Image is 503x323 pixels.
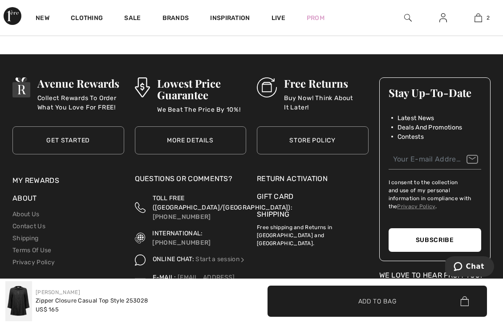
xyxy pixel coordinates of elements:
[135,254,146,265] img: Online Chat
[12,258,55,266] a: Privacy Policy
[398,132,424,141] span: Contests
[71,14,103,24] a: Clothing
[153,274,176,281] span: E-MAIL:
[284,77,369,89] h3: Free Returns
[404,12,412,23] img: search the website
[12,126,124,154] a: Get Started
[398,123,462,132] span: Deals And Promotions
[379,270,491,281] div: We Love To Hear From You!
[36,289,80,295] a: [PERSON_NAME]
[439,12,447,23] img: My Info
[36,14,49,24] a: New
[257,126,369,154] a: Store Policy
[153,255,195,263] span: ONLINE CHAT:
[12,234,38,242] a: Shipping
[135,77,150,97] img: Lowest Price Guarantee
[157,77,246,101] h3: Lowest Price Guarantee
[389,87,482,98] h3: Stay Up-To-Date
[135,126,247,154] a: More Details
[210,14,250,24] span: Inspiration
[272,13,285,23] a: Live
[307,13,325,23] a: Prom
[12,77,30,97] img: Avenue Rewards
[257,191,369,202] a: Gift Card
[12,176,59,185] a: My Rewards
[461,12,495,23] a: 2
[389,178,482,210] label: I consent to the collection and use of my personal information in compliance with the .
[257,220,369,247] p: Free shipping and Returns in [GEOGRAPHIC_DATA] and [GEOGRAPHIC_DATA].
[257,174,369,184] a: Return Activation
[195,255,246,263] a: Start a session
[135,174,247,189] div: Questions or Comments?
[257,77,277,97] img: Free Returns
[475,12,482,23] img: My Bag
[12,193,124,208] div: About
[153,213,211,221] a: [PHONE_NUMBER]
[4,7,21,25] img: 1ère Avenue
[37,93,124,111] p: Collect Rewards To Order What You Love For FREE!
[389,228,482,252] button: Subscribe
[389,149,482,170] input: Your E-mail Address
[397,203,435,210] a: Privacy Policy
[37,77,124,89] h3: Avenue Rewards
[157,105,246,123] p: We Beat The Price By 10%!
[153,194,292,211] span: TOLL FREE ([GEOGRAPHIC_DATA]/[GEOGRAPHIC_DATA]):
[12,210,39,218] a: About Us
[460,296,469,306] img: Bag.svg
[268,286,487,317] button: Add to Bag
[284,93,369,111] p: Buy Now! Think About It Later!
[162,14,189,24] a: Brands
[135,194,146,222] img: Toll Free (Canada/US)
[36,296,148,305] div: Zipper Closure Casual Top Style 253028
[124,14,141,24] a: Sale
[487,14,490,22] span: 2
[36,306,59,313] span: US$ 165
[135,273,146,291] img: Contact us
[239,257,246,263] img: Online Chat
[5,281,32,321] img: Zipper Closure Casual Top Style 253028
[152,230,203,237] span: INTERNATIONAL:
[398,113,434,123] span: Latest News
[152,239,211,246] a: [PHONE_NUMBER]
[432,12,454,24] a: Sign In
[445,256,494,279] iframe: Opens a widget where you can chat to one of our agents
[358,296,397,306] span: Add to Bag
[135,229,146,247] img: International
[12,222,45,230] a: Contact Us
[153,274,235,291] a: [EMAIL_ADDRESS][DOMAIN_NAME]
[12,246,52,254] a: Terms Of Use
[257,210,289,218] a: Shipping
